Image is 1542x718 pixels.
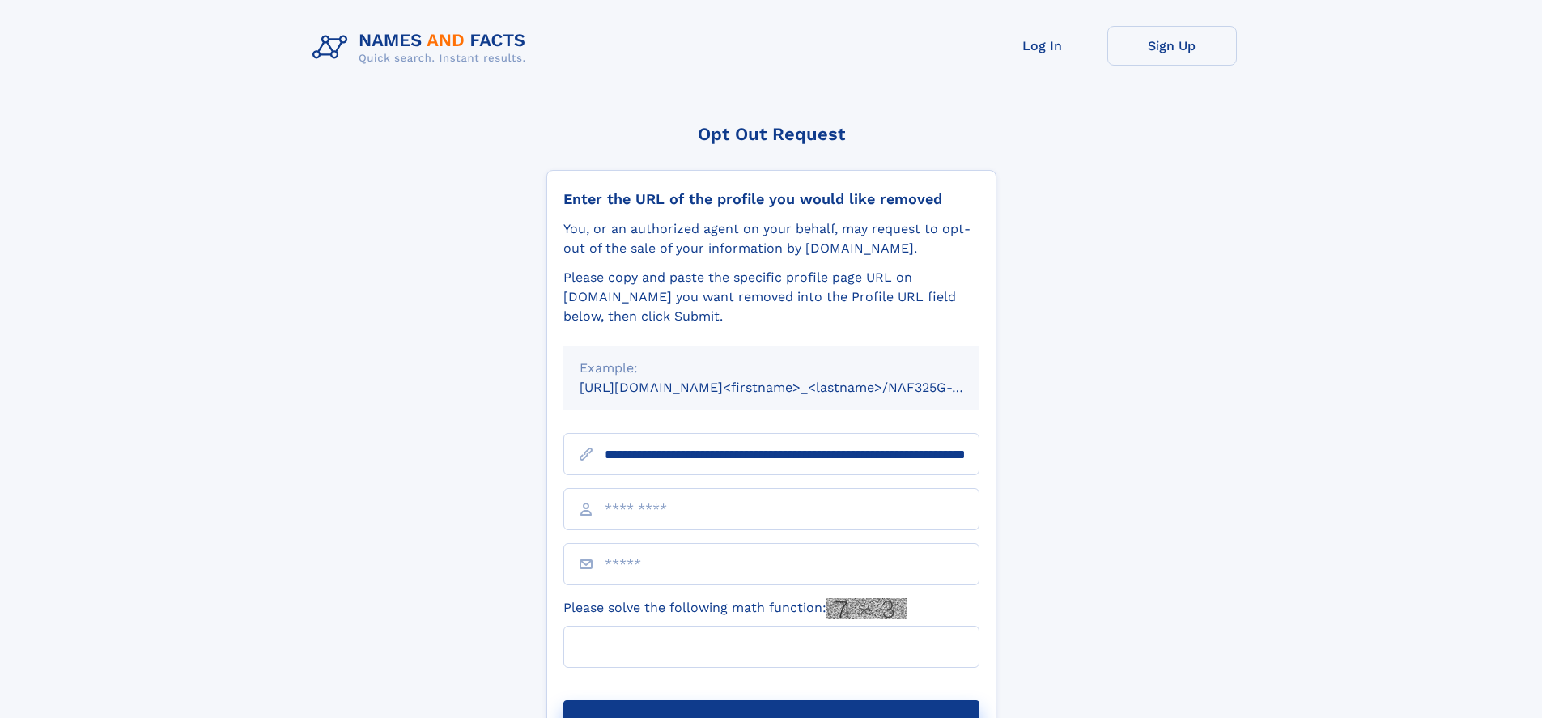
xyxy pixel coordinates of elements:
[978,26,1107,66] a: Log In
[563,219,979,258] div: You, or an authorized agent on your behalf, may request to opt-out of the sale of your informatio...
[546,124,996,144] div: Opt Out Request
[580,359,963,378] div: Example:
[563,598,907,619] label: Please solve the following math function:
[1107,26,1237,66] a: Sign Up
[580,380,1010,395] small: [URL][DOMAIN_NAME]<firstname>_<lastname>/NAF325G-xxxxxxxx
[563,268,979,326] div: Please copy and paste the specific profile page URL on [DOMAIN_NAME] you want removed into the Pr...
[563,190,979,208] div: Enter the URL of the profile you would like removed
[306,26,539,70] img: Logo Names and Facts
